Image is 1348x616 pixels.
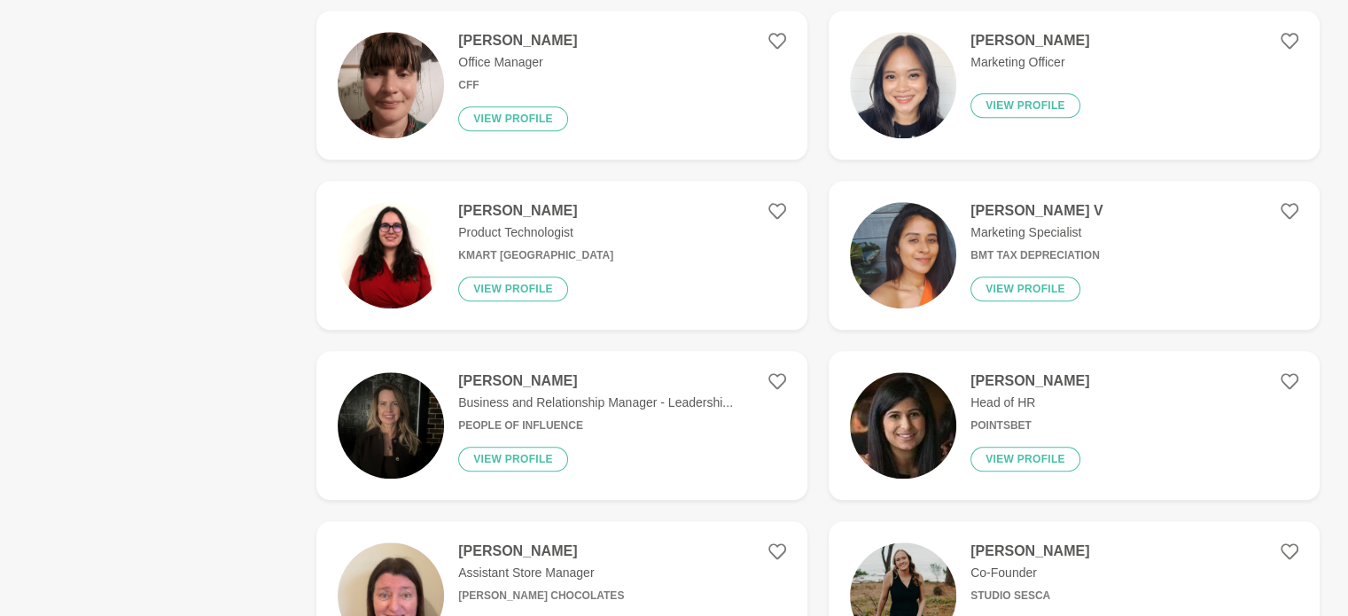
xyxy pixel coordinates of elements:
img: 4f8ac3869a007e0d1b6b374d8a6623d966617f2f-3024x4032.jpg [338,372,444,479]
h4: [PERSON_NAME] [458,372,733,390]
a: [PERSON_NAME]Marketing OfficerView profile [829,11,1320,160]
h4: [PERSON_NAME] [458,202,613,220]
h6: BMT Tax Depreciation [970,249,1103,262]
h4: [PERSON_NAME] [970,372,1089,390]
h6: CFF [458,79,577,92]
img: 204927219e80babbbf609dd24b40e5d814a64020-1152x1440.webp [850,202,956,308]
button: View profile [970,447,1080,472]
a: [PERSON_NAME]Head of HRPointsBetView profile [829,351,1320,500]
p: Business and Relationship Manager - Leadershi... [458,394,733,412]
img: 2d09354c024d15261095cf84abaf5bc412fb2494-2081x2079.jpg [850,32,956,138]
p: Head of HR [970,394,1089,412]
h4: [PERSON_NAME] [458,542,624,560]
h6: People of Influence [458,419,733,433]
button: View profile [458,106,568,131]
button: View profile [970,93,1080,118]
h4: [PERSON_NAME] [970,542,1089,560]
p: Product Technologist [458,223,613,242]
h6: Studio Sesca [970,589,1089,603]
p: Marketing Specialist [970,223,1103,242]
p: Co-Founder [970,564,1089,582]
h6: [PERSON_NAME] CHOCOLATES [458,589,624,603]
p: Marketing Officer [970,53,1089,72]
img: d84f4935839b754279dca6d42f1898252b6c2d5b-1079x1072.jpg [338,202,444,308]
p: Office Manager [458,53,577,72]
img: 9219f9d1eb9592de2e9dd2e84b0174afe0ba543b-148x148.jpg [850,372,956,479]
p: Assistant Store Manager [458,564,624,582]
a: [PERSON_NAME]Business and Relationship Manager - Leadershi...People of InfluenceView profile [316,351,807,500]
h6: Kmart [GEOGRAPHIC_DATA] [458,249,613,262]
h4: [PERSON_NAME] V [970,202,1103,220]
a: [PERSON_NAME]Product TechnologistKmart [GEOGRAPHIC_DATA]View profile [316,181,807,330]
button: View profile [458,447,568,472]
button: View profile [970,277,1080,301]
h4: [PERSON_NAME] [970,32,1089,50]
a: [PERSON_NAME]Office ManagerCFFView profile [316,11,807,160]
h6: PointsBet [970,419,1089,433]
img: 5f0dd2c04663e1a53394ba4d4fc08dca778c01c3-2417x3079.jpg [338,32,444,138]
a: [PERSON_NAME] VMarketing SpecialistBMT Tax DepreciationView profile [829,181,1320,330]
button: View profile [458,277,568,301]
h4: [PERSON_NAME] [458,32,577,50]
